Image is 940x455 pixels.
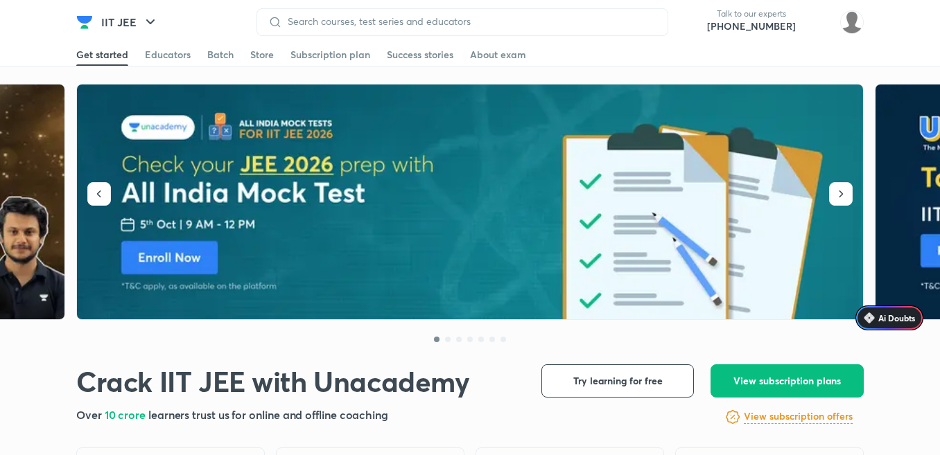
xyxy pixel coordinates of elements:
[250,44,274,66] a: Store
[470,44,526,66] a: About exam
[573,374,663,388] span: Try learning for free
[733,374,841,388] span: View subscription plans
[807,11,829,33] img: avatar
[282,16,656,27] input: Search courses, test series and educators
[76,44,128,66] a: Get started
[145,44,191,66] a: Educators
[878,312,915,323] span: Ai Doubts
[711,364,864,398] button: View subscription plans
[855,305,923,330] a: Ai Doubts
[207,44,234,66] a: Batch
[76,407,105,422] span: Over
[679,8,707,36] img: call-us
[250,48,274,62] div: Store
[145,48,191,62] div: Educators
[387,44,453,66] a: Success stories
[207,48,234,62] div: Batch
[290,44,370,66] a: Subscription plan
[387,48,453,62] div: Success stories
[76,364,470,398] h1: Crack IIT JEE with Unacademy
[93,8,167,36] button: IIT JEE
[744,409,853,424] h6: View subscription offers
[541,364,694,398] button: Try learning for free
[290,48,370,62] div: Subscription plan
[707,8,796,19] p: Talk to our experts
[707,19,796,33] a: [PHONE_NUMBER]
[840,10,864,34] img: kavin Goswami
[744,409,853,425] a: View subscription offers
[864,312,875,323] img: Icon
[148,407,388,422] span: learners trust us for online and offline coaching
[76,14,93,30] img: Company Logo
[76,48,128,62] div: Get started
[105,407,148,422] span: 10 crore
[470,48,526,62] div: About exam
